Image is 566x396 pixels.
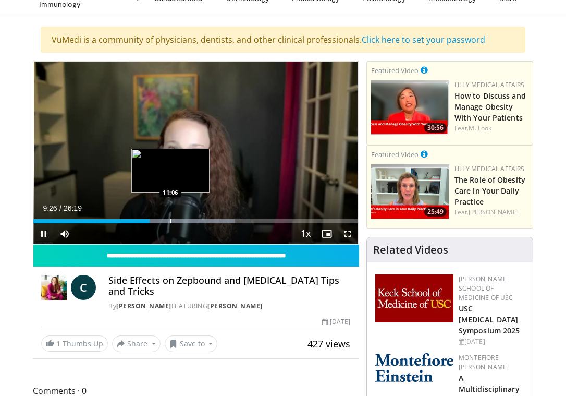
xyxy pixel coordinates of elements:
a: USC [MEDICAL_DATA] Symposium 2025 [459,304,520,335]
a: How to Discuss and Manage Obesity With Your Patients [454,91,526,123]
div: Progress Bar [33,219,358,223]
div: Feat. [454,208,528,217]
div: Feat. [454,124,528,133]
span: 427 views [307,338,350,350]
a: The Role of Obesity Care in Your Daily Practice [454,175,525,207]
img: e1208b6b-349f-4914-9dd7-f97803bdbf1d.png.150x105_q85_crop-smart_upscale.png [371,164,449,219]
span: 26:19 [64,204,82,212]
a: Lilly Medical Affairs [454,164,525,173]
div: VuMedi is a community of physicians, dentists, and other clinical professionals. [41,27,525,53]
a: Lilly Medical Affairs [454,80,525,89]
span: 30:56 [424,123,447,133]
a: M. Look [469,124,491,133]
button: Fullscreen [337,223,358,244]
div: By FEATURING [108,302,350,311]
span: 1 [56,339,60,349]
button: Pause [33,223,54,244]
a: Montefiore [PERSON_NAME] [459,353,509,371]
a: 30:56 [371,80,449,135]
img: b0142b4c-93a1-4b58-8f91-5265c282693c.png.150x105_q85_autocrop_double_scale_upscale_version-0.2.png [375,353,453,382]
small: Featured Video [371,150,419,159]
a: C [71,275,96,300]
h4: Related Videos [373,244,448,256]
small: Featured Video [371,66,419,75]
button: Enable picture-in-picture mode [316,223,337,244]
img: c98a6a29-1ea0-4bd5-8cf5-4d1e188984a7.png.150x105_q85_crop-smart_upscale.png [371,80,449,135]
img: image.jpeg [131,149,210,193]
span: 25:49 [424,207,447,217]
button: Playback Rate [296,223,316,244]
button: Save to [165,335,218,352]
button: Mute [54,223,75,244]
h4: Side Effects on Zepbound and [MEDICAL_DATA] Tips and Tricks [108,275,350,297]
a: [PERSON_NAME] [207,302,263,310]
div: [DATE] [459,337,524,346]
a: 1 Thumbs Up [41,335,108,352]
img: 7b941f1f-d101-407a-8bfa-07bd47db01ba.png.150x105_q85_autocrop_double_scale_upscale_version-0.2.jpg [375,274,453,322]
a: [PERSON_NAME] [469,208,518,217]
a: [PERSON_NAME] [116,302,171,310]
a: 25:49 [371,164,449,219]
div: [DATE] [322,317,350,327]
video-js: Video Player [33,62,358,244]
a: [PERSON_NAME] School of Medicine of USC [459,274,513,302]
a: Click here to set your password [362,34,485,45]
span: 9:26 [43,204,57,212]
img: Dr. Carolynn Francavilla [41,275,67,300]
button: Share [112,335,161,352]
span: / [59,204,61,212]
